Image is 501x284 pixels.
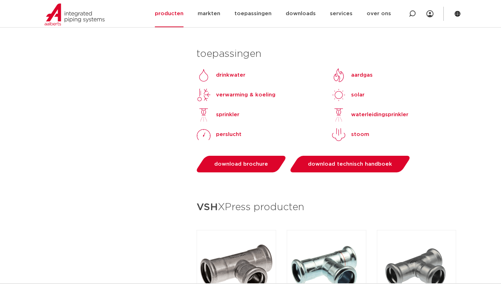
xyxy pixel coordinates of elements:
[197,47,456,61] h3: toepassingen
[332,108,408,122] a: waterleidingsprinkler
[197,108,239,122] a: sprinkler
[197,68,211,82] img: Drinkwater
[216,91,275,99] p: verwarming & koeling
[197,128,241,142] a: perslucht
[308,161,392,167] span: download technisch handboek
[197,202,218,212] strong: VSH
[351,111,408,119] p: waterleidingsprinkler
[216,111,239,119] p: sprinkler
[216,71,245,79] p: drinkwater
[351,130,369,139] p: stoom
[332,68,373,82] a: aardgas
[197,199,456,216] h3: XPress producten
[332,128,369,142] a: stoom
[351,91,365,99] p: solar
[214,161,268,167] span: download brochure
[351,71,373,79] p: aardgas
[197,88,275,102] a: verwarming & koeling
[195,156,288,172] a: download brochure
[216,130,241,139] p: perslucht
[332,88,365,102] a: solarsolar
[289,156,412,172] a: download technisch handboek
[332,88,346,102] img: solar
[197,68,245,82] a: Drinkwaterdrinkwater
